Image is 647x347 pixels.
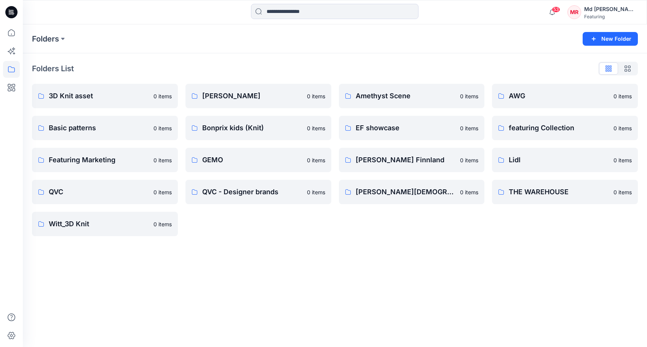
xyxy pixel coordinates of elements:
a: Witt_3D Knit0 items [32,212,178,236]
p: Basic patterns [49,123,149,133]
a: Lidl0 items [492,148,638,172]
p: 0 items [613,188,632,196]
p: 0 items [460,92,478,100]
div: MR [567,5,581,19]
a: 3D Knit asset0 items [32,84,178,108]
p: 0 items [460,156,478,164]
p: 0 items [460,124,478,132]
a: Basic patterns0 items [32,116,178,140]
p: Featuring Marketing [49,155,149,165]
p: Folders List [32,63,74,74]
p: [PERSON_NAME][DEMOGRAPHIC_DATA]'s Personal Zone [356,187,456,197]
p: 0 items [153,188,172,196]
p: [PERSON_NAME] [202,91,302,101]
p: [PERSON_NAME] Finnland [356,155,456,165]
p: 0 items [460,188,478,196]
p: GEMO [202,155,302,165]
p: 0 items [307,124,325,132]
a: [PERSON_NAME]0 items [185,84,331,108]
a: [PERSON_NAME][DEMOGRAPHIC_DATA]'s Personal Zone0 items [339,180,485,204]
p: 0 items [153,92,172,100]
div: Md [PERSON_NAME][DEMOGRAPHIC_DATA] [584,5,637,14]
a: QVC0 items [32,180,178,204]
p: 3D Knit asset [49,91,149,101]
a: THE WAREHOUSE0 items [492,180,638,204]
p: QVC [49,187,149,197]
p: THE WAREHOUSE [509,187,609,197]
button: New Folder [583,32,638,46]
p: AWG [509,91,609,101]
span: 53 [552,6,560,13]
p: Lidl [509,155,609,165]
p: 0 items [153,156,172,164]
p: Amethyst Scene [356,91,456,101]
a: AWG0 items [492,84,638,108]
p: 0 items [613,124,632,132]
a: EF showcase0 items [339,116,485,140]
p: EF showcase [356,123,456,133]
a: Featuring Marketing0 items [32,148,178,172]
a: Folders [32,34,59,44]
p: Witt_3D Knit [49,219,149,229]
p: 0 items [307,156,325,164]
a: Bonprix kids (Knit)0 items [185,116,331,140]
p: 0 items [153,220,172,228]
p: 0 items [153,124,172,132]
a: QVC - Designer brands0 items [185,180,331,204]
p: featuring Collection [509,123,609,133]
p: 0 items [307,92,325,100]
div: Featuring [584,14,637,19]
a: [PERSON_NAME] Finnland0 items [339,148,485,172]
p: Bonprix kids (Knit) [202,123,302,133]
a: featuring Collection0 items [492,116,638,140]
p: 0 items [613,92,632,100]
a: GEMO0 items [185,148,331,172]
a: Amethyst Scene0 items [339,84,485,108]
p: 0 items [307,188,325,196]
p: 0 items [613,156,632,164]
p: QVC - Designer brands [202,187,302,197]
